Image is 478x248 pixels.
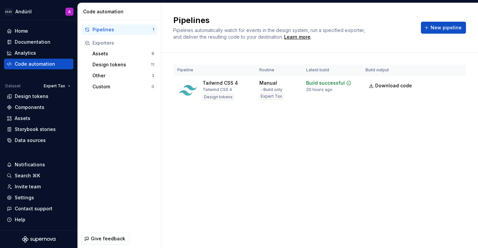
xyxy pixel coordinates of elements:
[92,72,152,79] div: Other
[15,194,34,201] div: Settings
[41,81,73,91] button: Expert Tax
[4,48,73,58] a: Analytics
[91,235,125,242] span: Give feedback
[92,61,151,68] div: Design tokens
[15,50,36,56] div: Analytics
[90,81,157,92] button: Custom0
[4,159,73,170] button: Notifications
[259,80,277,86] div: Manual
[306,80,345,86] div: Build successful
[15,126,56,133] div: Storybook stories
[4,102,73,113] a: Components
[15,205,52,212] div: Contact support
[4,135,73,146] a: Data sources
[255,65,302,76] th: Routine
[283,35,311,40] span: .
[1,4,76,19] button: AndúrilA
[203,87,232,92] div: Tailwind CSS 4
[92,26,153,33] div: Pipelines
[15,39,50,45] div: Documentation
[421,22,466,34] button: New pipeline
[81,233,130,245] button: Give feedback
[203,80,238,86] div: Tailwind CSS 4
[15,8,32,15] div: Andúril
[203,94,234,100] div: Design tokens
[4,91,73,102] a: Design tokens
[4,113,73,124] a: Assets
[83,8,158,15] div: Code automation
[4,124,73,135] a: Storybook stories
[306,87,332,92] div: 20 hours ago
[15,61,55,67] div: Code automation
[4,37,73,47] a: Documentation
[15,28,28,34] div: Home
[4,203,73,214] button: Contact support
[4,181,73,192] a: Invite team
[90,70,157,81] button: Other3
[173,27,367,40] span: Pipelines automatically watch for events in the design system, run a specified exporter, and deli...
[15,93,48,100] div: Design tokens
[44,83,65,89] span: Expert Tax
[284,34,310,40] a: Learn more
[4,192,73,203] a: Settings
[15,137,46,144] div: Data sources
[15,161,45,168] div: Notifications
[4,26,73,36] a: Home
[90,59,157,70] button: Design tokens11
[4,214,73,225] button: Help
[92,83,152,90] div: Custom
[173,15,413,26] h2: Pipelines
[92,50,152,57] div: Assets
[90,48,157,59] button: Assets8
[302,65,362,76] th: Latest build
[92,40,154,46] div: Exporters
[173,65,255,76] th: Pipeline
[4,59,73,69] a: Code automation
[5,83,21,89] div: Dataset
[5,8,13,16] img: 572984b3-56a8-419d-98bc-7b186c70b928.png
[82,24,157,35] button: Pipelines1
[4,170,73,181] button: Search ⌘K
[153,27,154,32] div: 1
[15,216,25,223] div: Help
[15,104,44,111] div: Components
[366,80,416,92] a: Download code
[431,24,462,31] span: New pipeline
[362,65,420,76] th: Build output
[15,115,30,122] div: Assets
[259,93,283,100] div: Expert Tax
[152,73,154,78] div: 3
[22,236,55,243] svg: Supernova Logo
[259,87,282,92] div: → Build only
[68,9,71,14] div: A
[375,82,412,89] span: Download code
[15,183,41,190] div: Invite team
[151,62,154,67] div: 11
[152,51,154,56] div: 8
[15,172,40,179] div: Search ⌘K
[152,84,154,89] div: 0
